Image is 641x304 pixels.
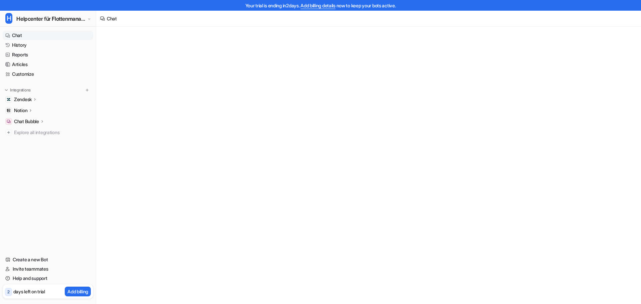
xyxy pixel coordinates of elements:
[3,69,93,79] a: Customize
[3,87,33,93] button: Integrations
[85,88,89,92] img: menu_add.svg
[3,31,93,40] a: Chat
[67,288,88,295] p: Add billing
[5,13,12,24] span: H
[7,108,11,112] img: Notion
[107,15,117,22] div: Chat
[300,3,336,8] a: Add billing details
[3,40,93,50] a: History
[7,119,11,123] img: Chat Bubble
[14,118,39,125] p: Chat Bubble
[14,107,27,114] p: Notion
[3,60,93,69] a: Articles
[14,127,90,138] span: Explore all integrations
[3,274,93,283] a: Help and support
[65,287,91,296] button: Add billing
[14,96,32,103] p: Zendesk
[3,50,93,59] a: Reports
[3,128,93,137] a: Explore all integrations
[3,255,93,264] a: Create a new Bot
[16,14,85,23] span: Helpcenter für Flottenmanager (CarrierHub)
[3,264,93,274] a: Invite teammates
[13,288,45,295] p: days left on trial
[5,129,12,136] img: explore all integrations
[10,87,31,93] p: Integrations
[7,289,10,295] p: 2
[7,97,11,101] img: Zendesk
[4,88,9,92] img: expand menu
